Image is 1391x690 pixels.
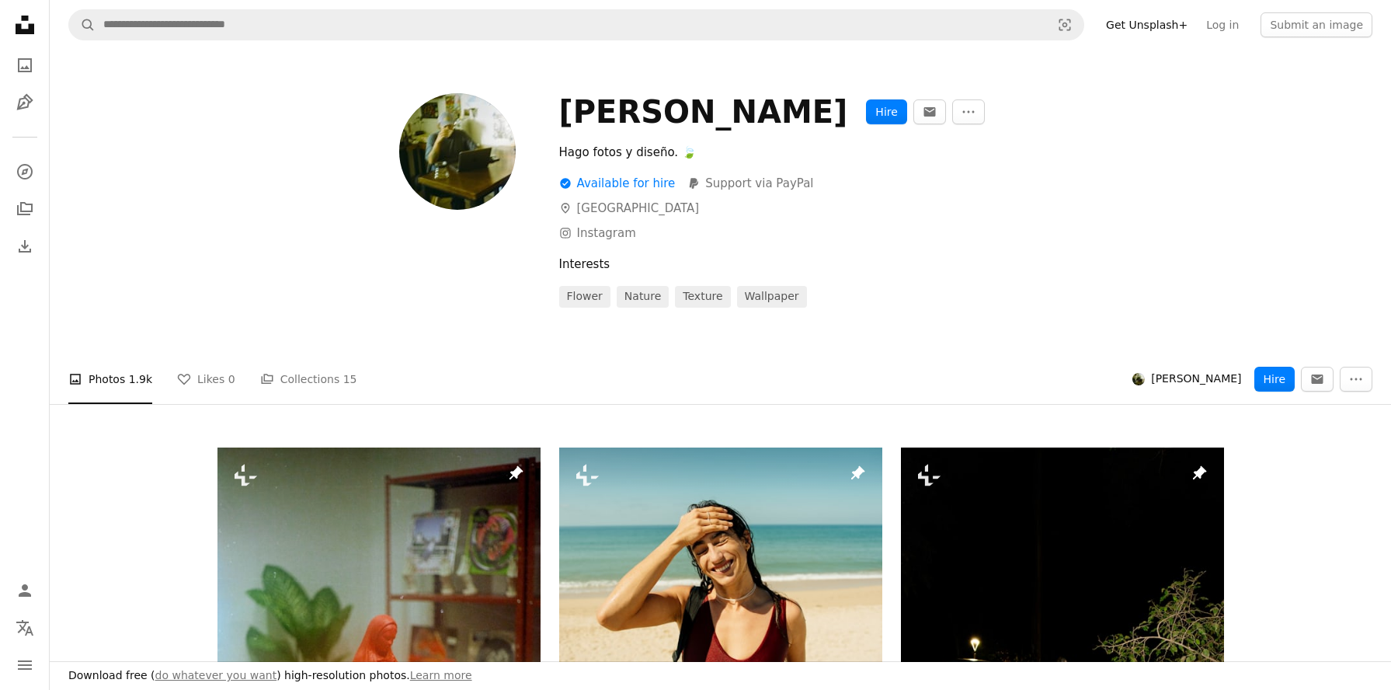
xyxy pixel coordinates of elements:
button: Submit an image [1261,12,1372,37]
a: Support via PayPal [687,174,813,193]
span: 15 [343,371,357,388]
span: 0 [228,371,235,388]
a: Illustrations [9,87,40,118]
a: Learn more [410,669,472,681]
a: flower [559,286,610,308]
button: Message Frank [913,99,946,124]
div: Available for hire [559,174,676,193]
a: do whatever you want [155,669,277,681]
a: A woman standing on top of a sandy beach [559,548,882,562]
a: Download History [9,231,40,262]
a: wallpaper [737,286,807,308]
div: Interests [559,255,1224,274]
a: Explore [9,156,40,187]
span: [PERSON_NAME] [1151,371,1241,387]
button: Menu [9,650,40,681]
button: Hire [866,99,906,124]
button: Search Unsplash [69,10,96,40]
a: Collections [9,193,40,225]
button: More Actions [952,99,985,124]
h3: Download free ( ) high-resolution photos. [68,668,472,684]
a: Instagram [559,226,636,240]
img: A woman standing on top of a sandy beach [559,448,882,664]
a: Likes 0 [177,354,235,404]
a: Log in [1197,12,1248,37]
a: [GEOGRAPHIC_DATA] [559,201,700,215]
button: Message Frank [1301,367,1334,392]
a: Collections 15 [260,354,357,404]
a: nature [617,286,669,308]
div: Hago fotos y diseño. 🍃 [559,143,1024,162]
a: texture [675,286,730,308]
img: Avatar of user Frank Flores [399,93,516,210]
form: Find visuals sitewide [68,9,1084,40]
img: Avatar of user Frank Flores [1132,373,1145,385]
button: Hire [1254,367,1295,392]
div: [PERSON_NAME] [559,93,848,131]
button: Language [9,612,40,643]
button: More Actions [1340,367,1372,392]
a: Photos [9,50,40,81]
a: Log in / Sign up [9,575,40,606]
a: Get Unsplash+ [1097,12,1197,37]
button: Visual search [1046,10,1083,40]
